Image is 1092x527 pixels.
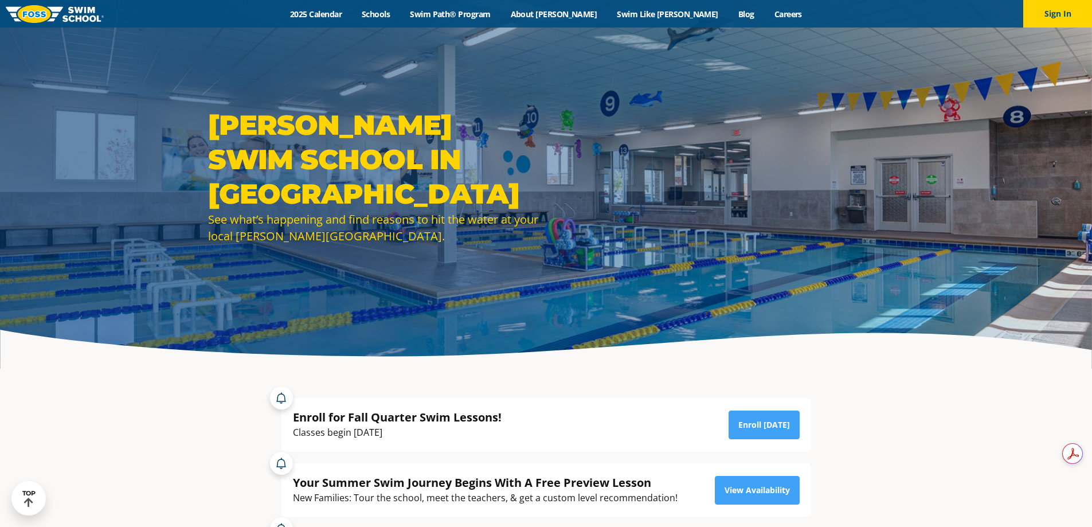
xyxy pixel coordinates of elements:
[352,9,400,19] a: Schools
[208,211,541,244] div: See what’s happening and find reasons to hit the water at your local [PERSON_NAME][GEOGRAPHIC_DATA].
[280,9,352,19] a: 2025 Calendar
[607,9,729,19] a: Swim Like [PERSON_NAME]
[293,490,678,506] div: New Families: Tour the school, meet the teachers, & get a custom level recommendation!
[293,409,502,425] div: Enroll for Fall Quarter Swim Lessons!
[293,475,678,490] div: Your Summer Swim Journey Begins With A Free Preview Lesson
[500,9,607,19] a: About [PERSON_NAME]
[293,425,502,440] div: Classes begin [DATE]
[208,108,541,211] h1: [PERSON_NAME] Swim School in [GEOGRAPHIC_DATA]
[729,411,800,439] a: Enroll [DATE]
[6,5,104,23] img: FOSS Swim School Logo
[22,490,36,508] div: TOP
[400,9,500,19] a: Swim Path® Program
[715,476,800,505] a: View Availability
[764,9,812,19] a: Careers
[728,9,764,19] a: Blog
